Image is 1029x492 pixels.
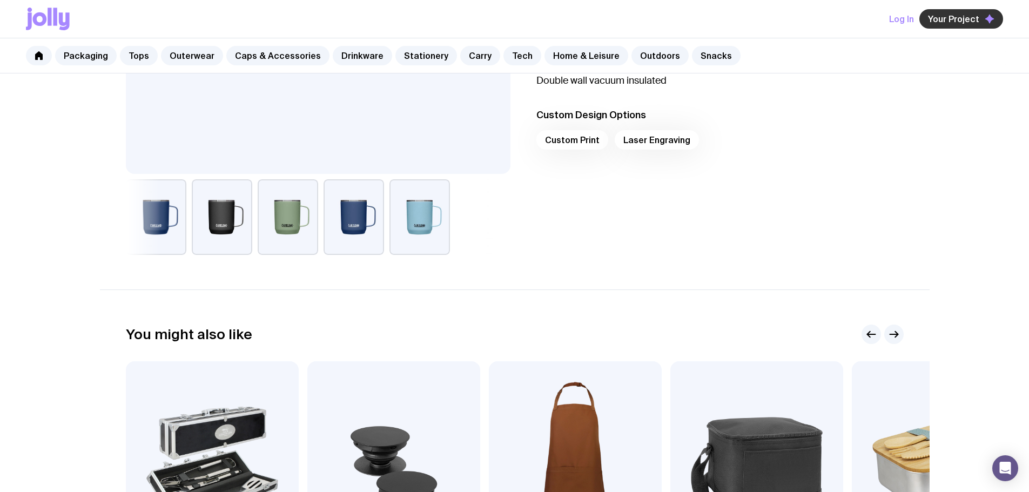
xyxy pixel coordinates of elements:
[55,46,117,65] a: Packaging
[928,14,979,24] span: Your Project
[692,46,741,65] a: Snacks
[226,46,329,65] a: Caps & Accessories
[503,46,541,65] a: Tech
[126,326,252,342] h2: You might also like
[544,46,628,65] a: Home & Leisure
[536,74,904,87] p: Double wall vacuum insulated
[536,109,904,122] h3: Custom Design Options
[889,9,914,29] button: Log In
[460,46,500,65] a: Carry
[333,46,392,65] a: Drinkware
[631,46,689,65] a: Outdoors
[395,46,457,65] a: Stationery
[919,9,1003,29] button: Your Project
[161,46,223,65] a: Outerwear
[120,46,158,65] a: Tops
[992,455,1018,481] div: Open Intercom Messenger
